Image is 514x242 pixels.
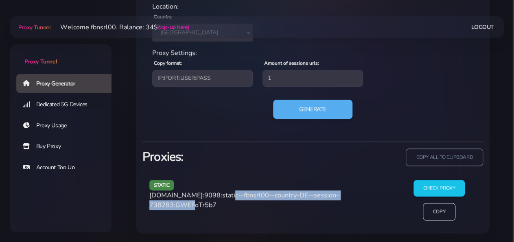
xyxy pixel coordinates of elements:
[149,180,174,190] span: static
[394,109,504,232] iframe: Webchat Widget
[24,58,57,65] span: Proxy Tunnel
[10,44,112,66] a: Proxy Tunnel
[16,137,118,156] a: Buy Proxy
[264,59,319,67] label: Amount of sessions urls:
[16,95,118,114] a: Dedicated 5G Devices
[16,74,118,93] a: Proxy Generator
[154,13,173,20] label: Country:
[471,20,494,35] a: Logout
[157,23,189,31] a: (top-up here)
[154,59,182,67] label: Copy format:
[16,116,118,135] a: Proxy Usage
[17,21,50,34] a: Proxy Tunnel
[273,100,352,119] button: Generate
[50,22,189,32] li: Welcome fbnsrl00. Balance: 34$
[142,148,308,165] h3: Proxies:
[149,191,339,209] span: [DOMAIN_NAME]:9098:static--fbnsrl00--country-DE--session-738283:GWEFoTr5b7
[16,158,118,177] a: Account Top Up
[18,24,50,31] span: Proxy Tunnel
[147,48,478,58] div: Proxy Settings:
[147,2,478,11] div: Location:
